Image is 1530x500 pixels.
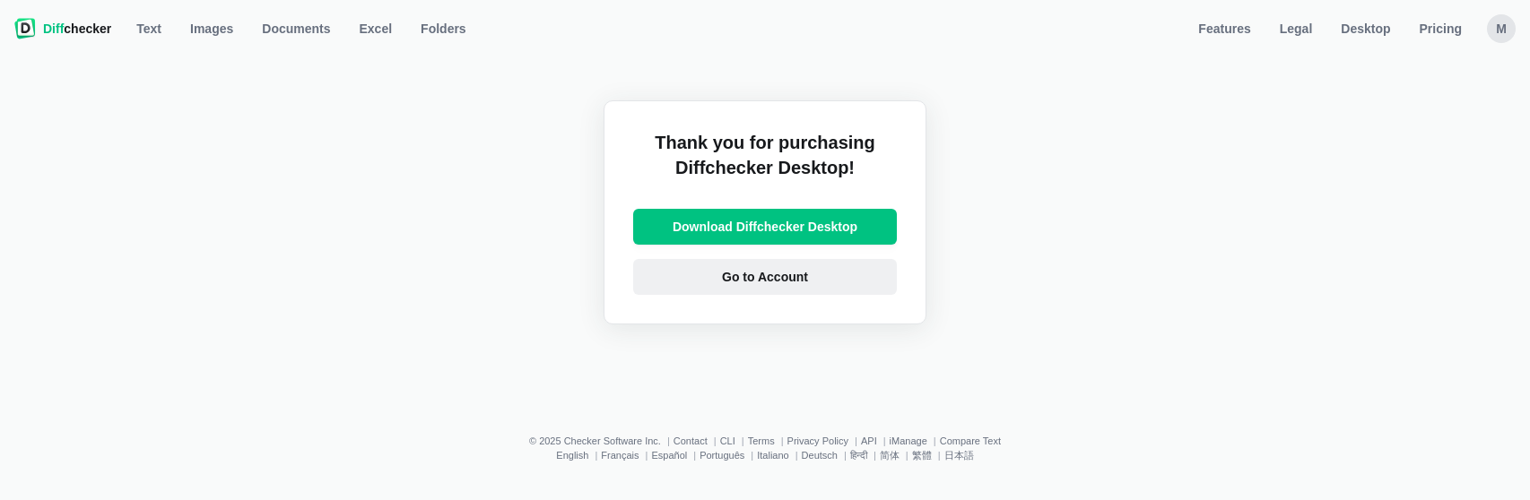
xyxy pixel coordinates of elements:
[14,18,36,39] img: Diffchecker logo
[417,20,470,38] span: Folders
[633,209,897,245] a: Download Diffchecker Desktop
[651,450,687,461] a: Español
[944,450,974,461] a: 日本語
[940,435,1001,446] a: Compare Text
[802,450,838,461] a: Deutsch
[1187,14,1261,43] a: Features
[633,130,897,194] h2: Thank you for purchasing Diffchecker Desktop!
[179,14,244,43] a: Images
[133,20,165,38] span: Text
[720,435,735,446] a: CLI
[43,20,111,38] span: checker
[410,14,477,43] button: Folders
[1269,14,1324,43] a: Legal
[126,14,172,43] a: Text
[1487,14,1516,43] button: m
[700,450,744,461] a: Português
[757,450,788,461] a: Italiano
[890,435,927,446] a: iManage
[187,20,237,38] span: Images
[850,450,867,461] a: हिन्दी
[1337,20,1394,38] span: Desktop
[1330,14,1401,43] a: Desktop
[14,14,111,43] a: Diffchecker
[880,450,900,461] a: 简体
[748,435,775,446] a: Terms
[258,20,334,38] span: Documents
[1409,14,1473,43] a: Pricing
[669,218,861,236] span: Download Diffchecker Desktop
[633,259,897,295] a: Go to Account
[1276,20,1317,38] span: Legal
[349,14,404,43] a: Excel
[251,14,341,43] a: Documents
[861,435,877,446] a: API
[601,450,639,461] a: Français
[674,435,708,446] a: Contact
[1195,20,1254,38] span: Features
[718,268,812,286] span: Go to Account
[529,435,674,446] li: © 2025 Checker Software Inc.
[912,450,932,461] a: 繁體
[1416,20,1465,38] span: Pricing
[787,435,848,446] a: Privacy Policy
[43,22,64,36] span: Diff
[556,450,588,461] a: English
[356,20,396,38] span: Excel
